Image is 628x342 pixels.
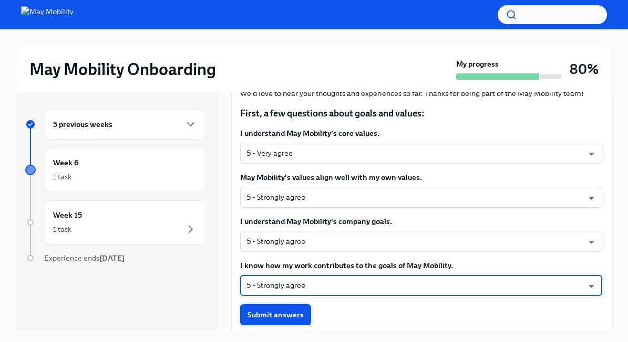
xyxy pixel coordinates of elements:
[456,59,499,69] strong: My progress
[240,143,602,164] div: 5 - Very agree
[99,253,125,263] strong: [DATE]
[21,6,74,23] img: May Mobility
[53,119,112,130] h6: 5 previous weeks
[44,109,206,140] div: 5 previous weeks
[25,148,206,192] a: Week 61 task
[53,209,82,221] h6: Week 15
[240,128,602,138] label: I understand May Mobility's core values.
[248,309,304,320] span: Submit answers
[29,59,216,80] h2: May Mobility Onboarding
[240,275,602,296] div: 5 - Strongly agree
[25,200,206,244] a: Week 151 task
[53,172,71,182] div: 1 task
[240,88,602,99] p: We'd love to hear your thoughts and experiences so far. Thanks for being part of the May Mobility...
[240,231,602,252] div: 5 - Strongly agree
[240,260,602,271] label: I know how my work contributes to the goals of May Mobility.
[570,60,599,79] h3: 80%
[240,216,602,227] label: I understand May Mobility's company goals.
[240,107,602,120] p: First, a few questions about goals and values:
[240,172,602,183] label: May Mobility's values align well with my own values.
[240,304,311,325] button: Submit answers
[240,187,602,208] div: 5 - Strongly agree
[44,253,125,263] span: Experience ends
[53,224,71,234] div: 1 task
[53,157,79,168] h6: Week 6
